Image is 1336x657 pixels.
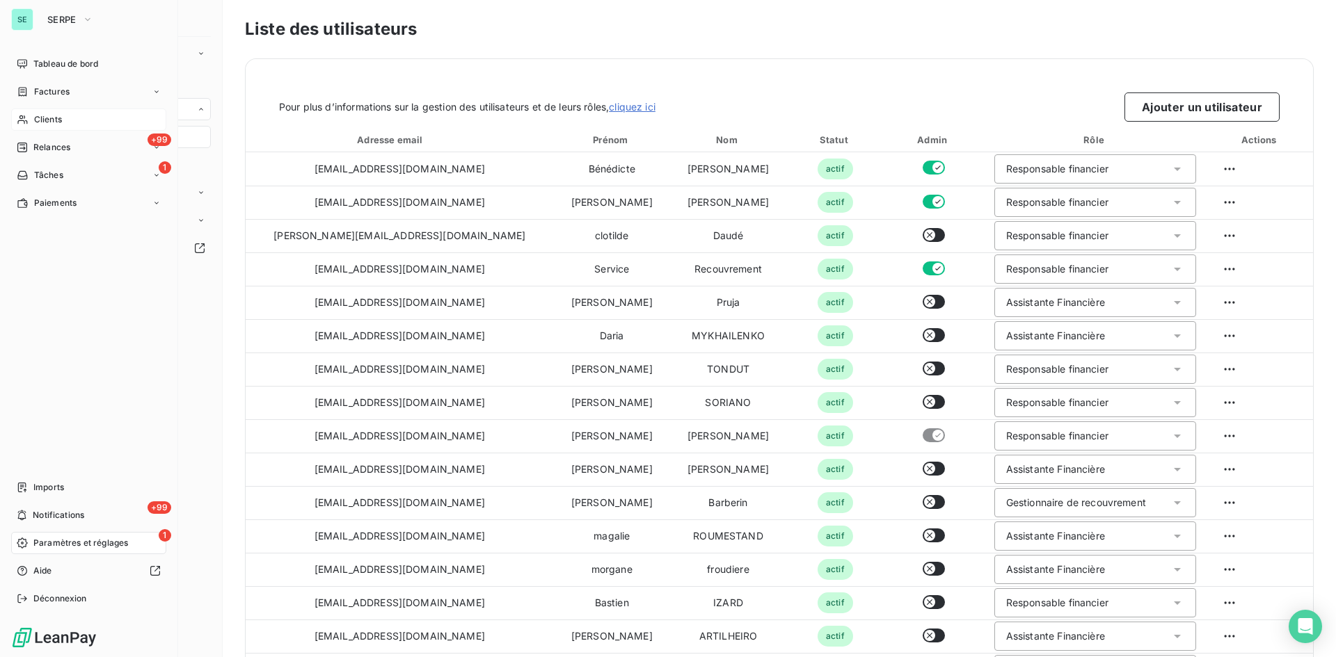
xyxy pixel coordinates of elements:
span: actif [818,459,853,480]
span: actif [818,359,853,380]
td: [EMAIL_ADDRESS][DOMAIN_NAME] [246,352,554,386]
td: MYKHAILENKO [670,319,786,352]
td: Service [554,252,670,286]
div: SE [11,8,33,31]
div: Assistante Financière [1006,529,1105,543]
span: 1 [159,161,171,174]
div: Responsable financier [1006,195,1108,209]
div: Admin [886,133,980,147]
span: actif [818,392,853,413]
td: ROUMESTAND [670,519,786,553]
span: Déconnexion [33,592,87,605]
th: Toggle SortBy [246,127,554,152]
div: Prénom [557,133,667,147]
div: Adresse email [248,133,551,147]
div: Responsable financier [1006,429,1108,443]
td: [PERSON_NAME] [554,386,670,419]
div: Assistante Financière [1006,462,1105,476]
span: SERPE [47,14,77,25]
td: IZARD [670,586,786,619]
span: actif [818,492,853,513]
span: Clients [34,113,62,126]
td: TONDUT [670,352,786,386]
td: [EMAIL_ADDRESS][DOMAIN_NAME] [246,453,554,486]
div: Assistante Financière [1006,329,1105,343]
div: Responsable financier [1006,162,1108,176]
div: Responsable financier [1006,596,1108,610]
div: Responsable financier [1006,262,1108,276]
td: Daria [554,319,670,352]
span: Tâches [34,169,63,181]
span: Factures [34,86,70,98]
td: SORIANO [670,386,786,419]
span: actif [818,592,853,613]
a: cliquez ici [609,101,655,113]
span: actif [818,225,853,246]
td: [EMAIL_ADDRESS][DOMAIN_NAME] [246,386,554,419]
div: Open Intercom Messenger [1289,610,1322,643]
td: [PERSON_NAME] [554,419,670,453]
div: Assistante Financière [1006,562,1105,576]
div: Gestionnaire de recouvrement [1006,496,1146,510]
td: [PERSON_NAME] [670,419,786,453]
span: actif [818,192,853,213]
span: +99 [148,501,171,514]
td: [EMAIL_ADDRESS][DOMAIN_NAME] [246,319,554,352]
span: actif [818,626,853,647]
span: Imports [33,481,64,494]
span: Relances [33,141,70,154]
div: Statut [789,133,881,147]
span: actif [818,526,853,546]
td: [EMAIL_ADDRESS][DOMAIN_NAME] [246,519,554,553]
td: [PERSON_NAME] [554,186,670,219]
span: actif [818,159,853,179]
td: [EMAIL_ADDRESS][DOMAIN_NAME] [246,586,554,619]
img: Logo LeanPay [11,626,97,649]
a: Aide [11,560,166,582]
h3: Liste des utilisateurs [245,17,1314,42]
td: [EMAIL_ADDRESS][DOMAIN_NAME] [246,152,554,186]
td: [PERSON_NAME] [670,152,786,186]
td: [PERSON_NAME] [554,286,670,319]
td: ARTILHEIRO [670,619,786,653]
button: Ajouter un utilisateur [1124,92,1280,122]
td: morgane [554,553,670,586]
th: Toggle SortBy [670,127,786,152]
td: [EMAIL_ADDRESS][DOMAIN_NAME] [246,619,554,653]
td: [EMAIL_ADDRESS][DOMAIN_NAME] [246,186,554,219]
div: Responsable financier [1006,396,1108,409]
td: Pruja [670,286,786,319]
span: Aide [33,565,52,577]
td: [PERSON_NAME][EMAIL_ADDRESS][DOMAIN_NAME] [246,219,554,252]
td: [PERSON_NAME] [554,352,670,386]
td: [EMAIL_ADDRESS][DOMAIN_NAME] [246,252,554,286]
div: Nom [673,133,784,147]
td: [PERSON_NAME] [670,453,786,486]
td: [EMAIL_ADDRESS][DOMAIN_NAME] [246,486,554,519]
span: Pour plus d’informations sur la gestion des utilisateurs et de leurs rôles, [279,100,655,114]
span: Notifications [33,509,84,521]
span: actif [818,325,853,346]
div: Rôle [986,133,1205,147]
td: [EMAIL_ADDRESS][DOMAIN_NAME] [246,553,554,586]
span: actif [818,259,853,279]
span: actif [818,559,853,580]
span: Tableau de bord [33,58,98,70]
td: Bénédicte [554,152,670,186]
span: actif [818,425,853,446]
td: clotilde [554,219,670,252]
div: Responsable financier [1006,229,1108,243]
td: [PERSON_NAME] [554,486,670,519]
span: 1 [159,529,171,542]
td: Daudé [670,219,786,252]
th: Toggle SortBy [554,127,670,152]
div: Responsable financier [1006,362,1108,376]
span: +99 [148,133,171,146]
th: Toggle SortBy [786,127,884,152]
span: Paiements [34,197,77,209]
td: [EMAIL_ADDRESS][DOMAIN_NAME] [246,286,554,319]
div: Assistante Financière [1006,629,1105,643]
div: Actions [1210,133,1310,147]
td: Barberin [670,486,786,519]
span: actif [818,292,853,313]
